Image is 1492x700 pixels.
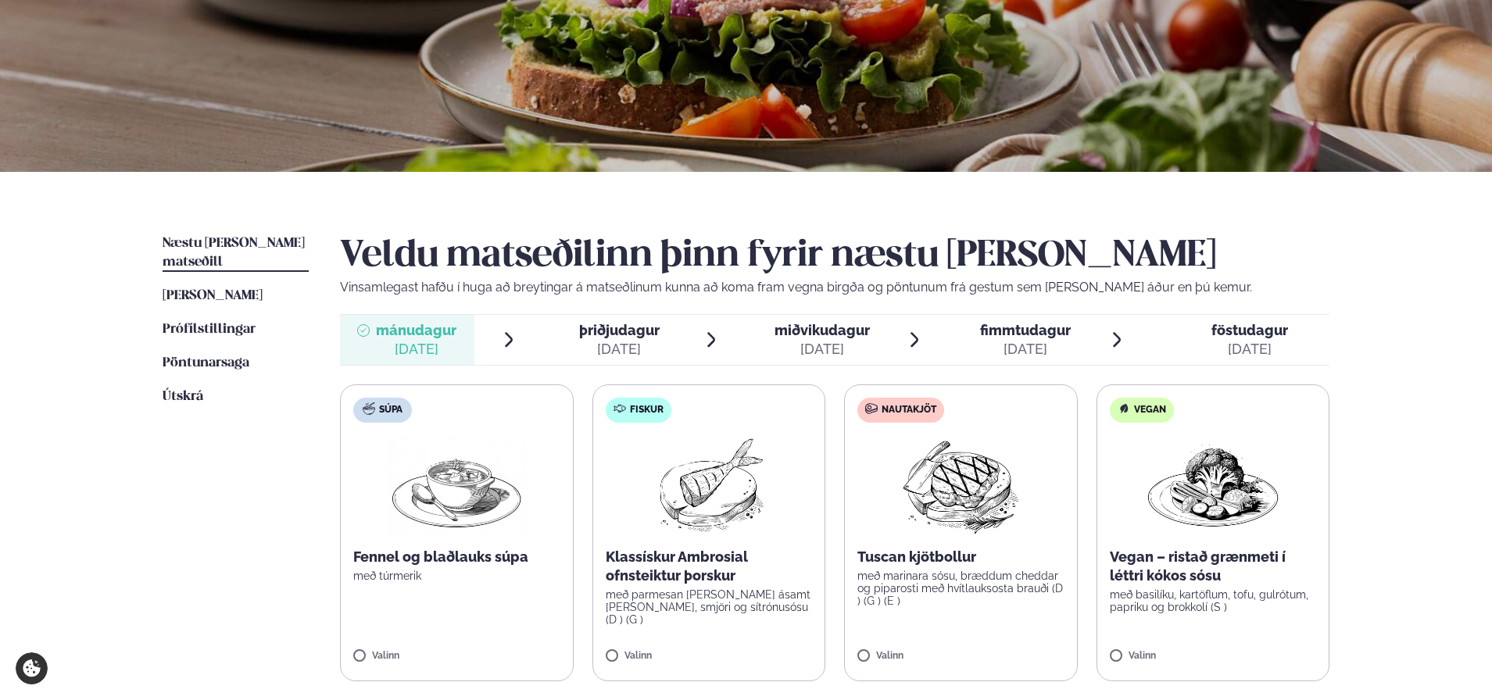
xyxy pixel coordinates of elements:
div: [DATE] [376,340,456,359]
span: Nautakjöt [882,404,936,416]
span: fimmtudagur [980,322,1071,338]
span: þriðjudagur [579,322,660,338]
span: Næstu [PERSON_NAME] matseðill [163,237,305,269]
img: Vegan.svg [1118,402,1130,415]
p: Tuscan kjötbollur [857,548,1064,566]
div: [DATE] [775,340,870,359]
p: með marinara sósu, bræddum cheddar og piparosti með hvítlauksosta brauði (D ) (G ) (E ) [857,570,1064,607]
span: Súpa [379,404,403,416]
span: miðvikudagur [775,322,870,338]
a: [PERSON_NAME] [163,287,263,305]
a: Útskrá [163,387,203,406]
span: föstudagur [1211,322,1288,338]
span: Útskrá [163,390,203,403]
p: Vegan – ristað grænmeti í léttri kókos sósu [1110,548,1317,585]
a: Næstu [PERSON_NAME] matseðill [163,234,309,272]
span: Prófílstillingar [163,323,256,336]
img: soup.svg [363,402,375,415]
p: Vinsamlegast hafðu í huga að breytingar á matseðlinum kunna að koma fram vegna birgða og pöntunum... [340,278,1329,297]
img: Fish.png [639,435,778,535]
img: fish.svg [614,402,626,415]
img: Vegan.png [1144,435,1282,535]
p: með basilíku, kartöflum, tofu, gulrótum, papriku og brokkolí (S ) [1110,588,1317,613]
p: Klassískur Ambrosial ofnsteiktur þorskur [606,548,813,585]
p: með túrmerik [353,570,560,582]
span: Vegan [1134,404,1166,416]
p: Fennel og blaðlauks súpa [353,548,560,566]
img: beef.svg [865,402,878,415]
span: [PERSON_NAME] [163,289,263,302]
span: Pöntunarsaga [163,356,249,370]
div: [DATE] [1211,340,1288,359]
h2: Veldu matseðilinn þinn fyrir næstu [PERSON_NAME] [340,234,1329,278]
a: Pöntunarsaga [163,354,249,373]
div: [DATE] [980,340,1071,359]
div: [DATE] [579,340,660,359]
span: Fiskur [630,404,664,416]
a: Cookie settings [16,652,48,684]
p: með parmesan [PERSON_NAME] ásamt [PERSON_NAME], smjöri og sítrónusósu (D ) (G ) [606,588,813,626]
img: Beef-Meat.png [892,435,1030,535]
a: Prófílstillingar [163,320,256,339]
span: mánudagur [376,322,456,338]
img: Soup.png [388,435,525,535]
